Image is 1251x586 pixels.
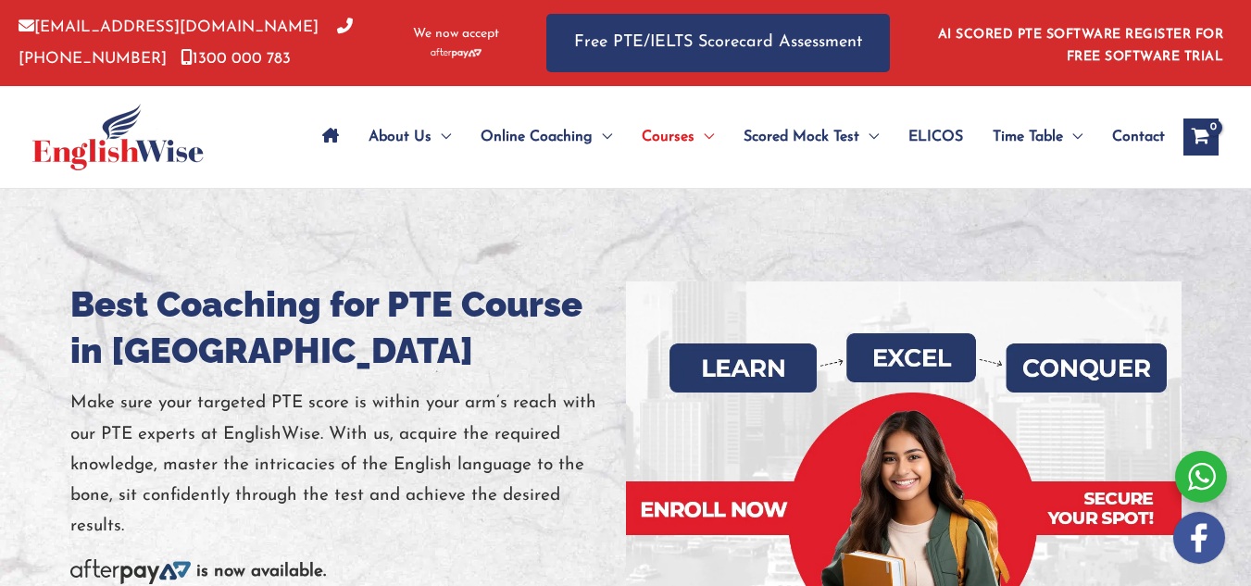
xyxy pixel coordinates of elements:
[369,105,432,169] span: About Us
[196,563,326,580] b: is now available.
[307,105,1165,169] nav: Site Navigation: Main Menu
[1097,105,1165,169] a: Contact
[993,105,1063,169] span: Time Table
[1112,105,1165,169] span: Contact
[908,105,963,169] span: ELICOS
[354,105,466,169] a: About UsMenu Toggle
[894,105,978,169] a: ELICOS
[481,105,593,169] span: Online Coaching
[938,28,1224,64] a: AI SCORED PTE SOFTWARE REGISTER FOR FREE SOFTWARE TRIAL
[70,388,626,542] p: Make sure your targeted PTE score is within your arm’s reach with our PTE experts at EnglishWise....
[978,105,1097,169] a: Time TableMenu Toggle
[1183,118,1219,156] a: View Shopping Cart, empty
[413,25,499,44] span: We now accept
[431,48,482,58] img: Afterpay-Logo
[466,105,627,169] a: Online CoachingMenu Toggle
[593,105,612,169] span: Menu Toggle
[181,51,291,67] a: 1300 000 783
[70,281,626,374] h1: Best Coaching for PTE Course in [GEOGRAPHIC_DATA]
[432,105,451,169] span: Menu Toggle
[19,19,353,66] a: [PHONE_NUMBER]
[1173,512,1225,564] img: white-facebook.png
[70,559,191,584] img: Afterpay-Logo
[627,105,729,169] a: CoursesMenu Toggle
[546,14,890,72] a: Free PTE/IELTS Scorecard Assessment
[859,105,879,169] span: Menu Toggle
[642,105,694,169] span: Courses
[19,19,319,35] a: [EMAIL_ADDRESS][DOMAIN_NAME]
[1063,105,1082,169] span: Menu Toggle
[927,13,1232,73] aside: Header Widget 1
[694,105,714,169] span: Menu Toggle
[32,104,204,170] img: cropped-ew-logo
[744,105,859,169] span: Scored Mock Test
[729,105,894,169] a: Scored Mock TestMenu Toggle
